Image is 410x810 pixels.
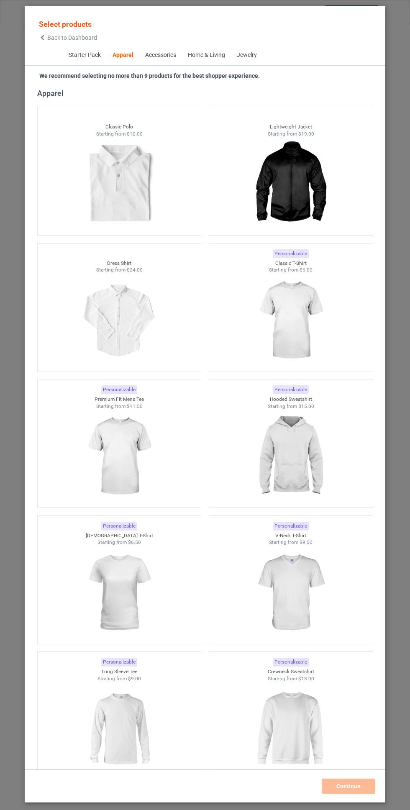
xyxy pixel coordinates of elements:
[38,260,201,267] div: Dress Shirt
[38,668,201,675] div: Long Sleeve Tee
[273,522,309,531] div: Personalizable
[209,267,373,274] div: Starting from
[253,410,328,503] img: regular.jpg
[101,385,137,394] div: Personalizable
[273,249,309,258] div: Personalizable
[128,539,141,545] span: $6.50
[209,532,373,539] div: V-Neck T-Shirt
[82,137,156,231] img: regular.jpg
[298,131,314,137] span: $19.00
[300,539,313,545] span: $9.50
[82,410,156,503] img: regular.jpg
[38,396,201,403] div: Premium Fit Mens Tee
[209,539,373,546] div: Starting from
[236,51,256,59] div: Jewelry
[38,675,201,682] div: Starting from
[187,51,225,59] div: Home & Living
[209,131,373,138] div: Starting from
[82,546,156,640] img: regular.jpg
[101,522,137,531] div: Personalizable
[38,123,201,131] div: Classic Polo
[273,658,309,666] div: Personalizable
[37,88,377,98] div: Apparel
[112,51,133,59] div: Apparel
[82,274,156,367] img: regular.jpg
[209,260,373,267] div: Classic T-Shirt
[39,72,260,79] strong: We recommend selecting no more than 9 products for the best shopper experience.
[253,682,328,776] img: regular.jpg
[82,682,156,776] img: regular.jpg
[101,658,137,666] div: Personalizable
[209,396,373,403] div: Hooded Sweatshirt
[126,131,142,137] span: $10.00
[126,267,142,273] span: $24.00
[38,403,201,410] div: Starting from
[253,137,328,231] img: regular.jpg
[62,45,106,65] span: Starter Pack
[209,123,373,131] div: Lightweight Jacket
[209,668,373,675] div: Crewneck Sweatshirt
[253,546,328,640] img: regular.jpg
[209,403,373,410] div: Starting from
[39,20,92,28] span: Select products
[38,267,201,274] div: Starting from
[145,51,176,59] div: Accessories
[38,532,201,539] div: [DEMOGRAPHIC_DATA] T-Shirt
[47,34,97,41] span: Back to Dashboard
[38,539,201,546] div: Starting from
[298,403,314,409] span: $15.00
[253,274,328,367] img: regular.jpg
[298,676,314,682] span: $13.00
[128,676,141,682] span: $9.00
[300,267,313,273] span: $6.00
[209,675,373,682] div: Starting from
[126,403,142,409] span: $11.50
[38,131,201,138] div: Starting from
[273,385,309,394] div: Personalizable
